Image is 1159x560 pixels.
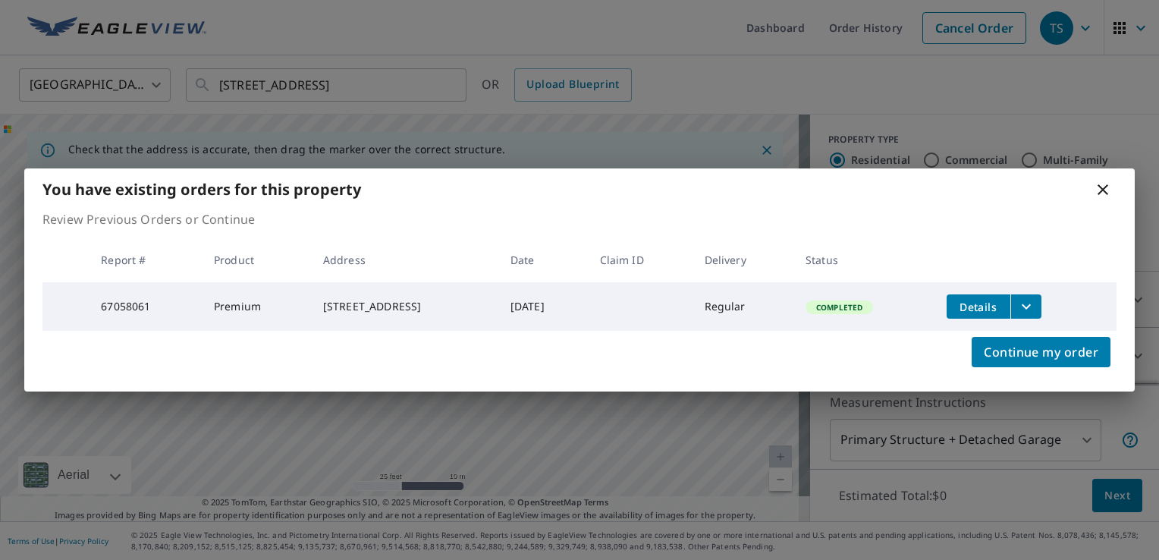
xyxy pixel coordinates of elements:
span: Continue my order [984,341,1098,363]
div: [STREET_ADDRESS] [323,299,486,314]
th: Claim ID [588,238,693,282]
td: Regular [693,282,793,331]
th: Product [202,238,311,282]
th: Date [498,238,588,282]
th: Report # [89,238,202,282]
th: Address [311,238,498,282]
th: Status [793,238,934,282]
button: Continue my order [972,337,1110,367]
td: Premium [202,282,311,331]
span: Completed [807,302,872,313]
button: detailsBtn-67058061 [947,294,1010,319]
p: Review Previous Orders or Continue [42,210,1117,228]
button: filesDropdownBtn-67058061 [1010,294,1041,319]
span: Details [956,300,1001,314]
b: You have existing orders for this property [42,179,361,200]
td: 67058061 [89,282,202,331]
td: [DATE] [498,282,588,331]
th: Delivery [693,238,793,282]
